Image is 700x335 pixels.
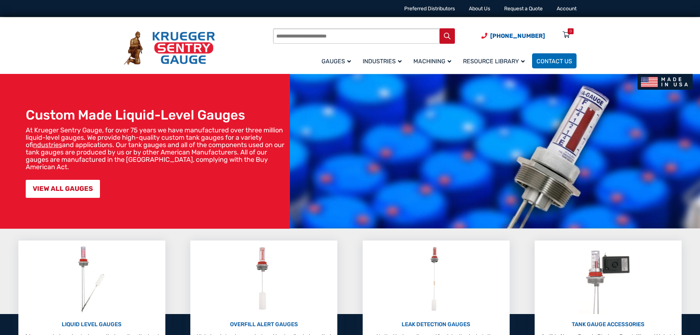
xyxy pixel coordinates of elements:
[358,52,409,70] a: Industries
[248,244,280,314] img: Overfill Alert Gauges
[413,58,451,65] span: Machining
[26,180,100,198] a: VIEW ALL GAUGES
[194,320,334,329] p: OVERFILL ALERT GAUGES
[409,52,459,70] a: Machining
[459,52,532,70] a: Resource Library
[532,53,577,68] a: Contact Us
[421,244,450,314] img: Leak Detection Gauges
[124,31,215,65] img: Krueger Sentry Gauge
[72,244,111,314] img: Liquid Level Gauges
[26,126,286,171] p: At Krueger Sentry Gauge, for over 75 years we have manufactured over three million liquid-level g...
[463,58,525,65] span: Resource Library
[570,28,572,34] div: 0
[536,58,572,65] span: Contact Us
[22,320,162,329] p: LIQUID LEVEL GAUGES
[317,52,358,70] a: Gauges
[538,320,678,329] p: TANK GAUGE ACCESSORIES
[404,6,455,12] a: Preferred Distributors
[363,58,402,65] span: Industries
[33,141,62,149] a: industries
[490,32,545,39] span: [PHONE_NUMBER]
[504,6,543,12] a: Request a Quote
[638,74,693,90] img: Made In USA
[26,107,286,123] h1: Custom Made Liquid-Level Gauges
[469,6,490,12] a: About Us
[322,58,351,65] span: Gauges
[366,320,506,329] p: LEAK DETECTION GAUGES
[481,31,545,40] a: Phone Number (920) 434-8860
[290,74,700,229] img: bg_hero_bannerksentry
[557,6,577,12] a: Account
[579,244,638,314] img: Tank Gauge Accessories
